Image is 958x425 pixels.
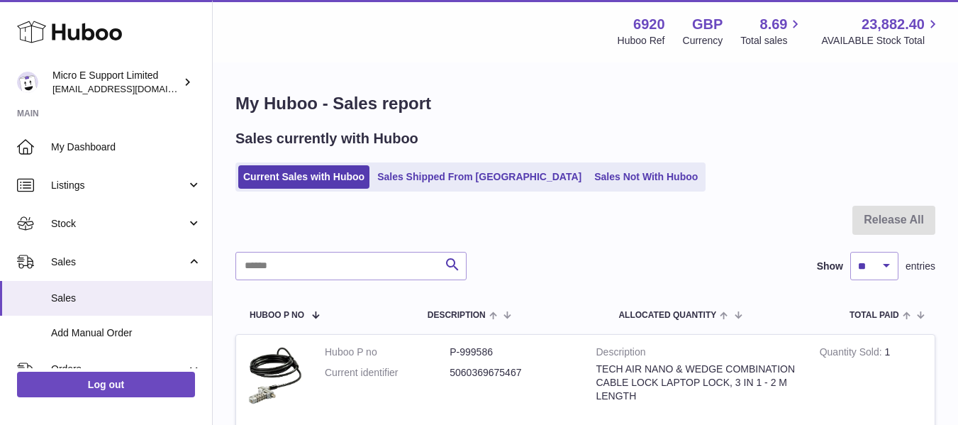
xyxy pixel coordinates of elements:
[850,311,899,320] span: Total paid
[821,15,941,48] a: 23,882.40 AVAILABLE Stock Total
[52,83,208,94] span: [EMAIL_ADDRESS][DOMAIN_NAME]
[692,15,723,34] strong: GBP
[817,260,843,273] label: Show
[633,15,665,34] strong: 6920
[51,255,186,269] span: Sales
[820,346,885,361] strong: Quantity Sold
[51,326,201,340] span: Add Manual Order
[821,34,941,48] span: AVAILABLE Stock Total
[428,311,486,320] span: Description
[862,15,925,34] span: 23,882.40
[235,129,418,148] h2: Sales currently with Huboo
[325,346,450,359] dt: Huboo P no
[760,15,788,34] span: 8.69
[740,15,803,48] a: 8.69 Total sales
[51,217,186,231] span: Stock
[596,346,798,363] strong: Description
[618,311,716,320] span: ALLOCATED Quantity
[450,366,574,380] dd: 5060369675467
[51,140,201,154] span: My Dashboard
[51,292,201,305] span: Sales
[372,165,586,189] a: Sales Shipped From [GEOGRAPHIC_DATA]
[906,260,935,273] span: entries
[596,363,798,403] div: TECH AIR NANO & WEDGE COMBINATION CABLE LOCK LAPTOP LOCK, 3 IN 1 - 2 M LENGTH
[589,165,703,189] a: Sales Not With Huboo
[17,72,38,93] img: contact@micropcsupport.com
[17,372,195,397] a: Log out
[683,34,723,48] div: Currency
[450,346,574,359] dd: P-999586
[740,34,803,48] span: Total sales
[235,92,935,115] h1: My Huboo - Sales report
[52,69,180,96] div: Micro E Support Limited
[51,363,186,376] span: Orders
[325,366,450,380] dt: Current identifier
[809,335,935,420] td: 1
[250,311,304,320] span: Huboo P no
[618,34,665,48] div: Huboo Ref
[51,179,186,192] span: Listings
[247,346,303,406] img: $_57.JPG
[238,165,369,189] a: Current Sales with Huboo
